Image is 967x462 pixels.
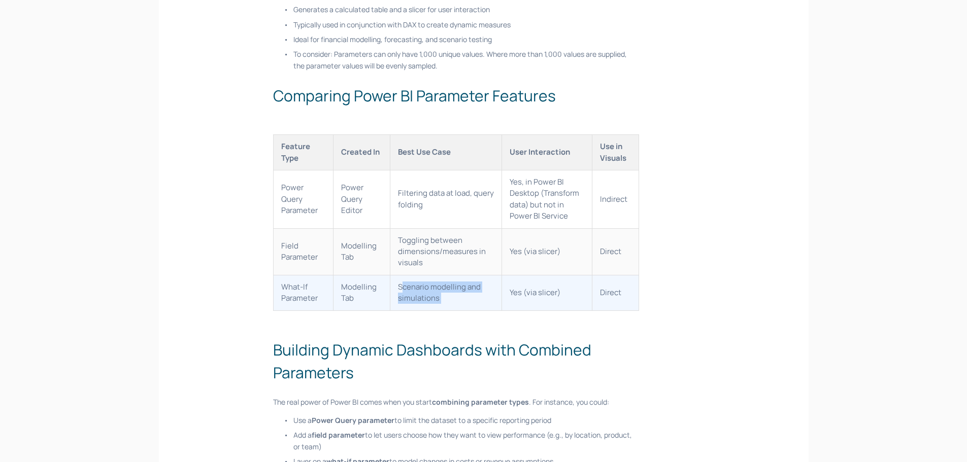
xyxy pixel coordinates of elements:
td: Yes, in Power BI Desktop (Transform data) but not in Power BI Service [502,170,592,228]
td: What-If Parameter [274,275,334,310]
p: Use a to limit the dataset to a specific reporting period [293,415,639,426]
strong: Power Query parameter [312,415,394,425]
td: Modelling Tab [334,228,390,275]
th: User Interaction [502,135,592,170]
th: Created In [334,135,390,170]
p: Typically used in conjunction with DAX to create dynamic measures [293,19,639,30]
td: Field Parameter [274,228,334,275]
th: Best Use Case [390,135,502,170]
h2: Comparing Power BI Parameter Features [273,84,639,107]
p: Generates a calculated table and a slicer for user interaction [293,4,639,15]
td: Power Query Parameter [274,170,334,228]
td: Filtering data at load, query folding [390,170,502,228]
p: The real power of Power BI comes when you start . For instance, you could: [273,397,639,408]
td: Power Query Editor [334,170,390,228]
p: To consider: Parameters can only have 1,000 unique values. Where more than 1,000 values are suppl... [293,49,639,72]
td: Direct [592,228,639,275]
td: Modelling Tab [334,275,390,310]
td: Yes (via slicer) [502,228,592,275]
td: Scenario modelling and simulations [390,275,502,310]
td: Direct [592,275,639,310]
td: Yes (via slicer) [502,275,592,310]
strong: field parameter [312,430,365,440]
th: Feature Type [274,135,334,170]
strong: combining parameter types [432,397,529,407]
h2: Building Dynamic Dashboards with Combined Parameters [273,338,639,384]
td: Indirect [592,170,639,228]
th: Use in Visuals [592,135,639,170]
p: Add a to let users choose how they want to view performance (e.g., by location, product, or team) [293,430,639,452]
p: Ideal for financial modelling, forecasting, and scenario testing [293,34,639,45]
td: Toggling between dimensions/measures in visuals [390,228,502,275]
